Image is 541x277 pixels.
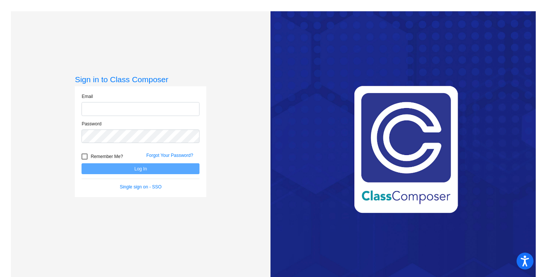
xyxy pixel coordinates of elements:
[75,75,206,84] h3: Sign in to Class Composer
[82,120,101,127] label: Password
[146,153,193,158] a: Forgot Your Password?
[120,184,162,190] a: Single sign on - SSO
[91,152,123,161] span: Remember Me?
[82,163,199,174] button: Log In
[82,93,93,100] label: Email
